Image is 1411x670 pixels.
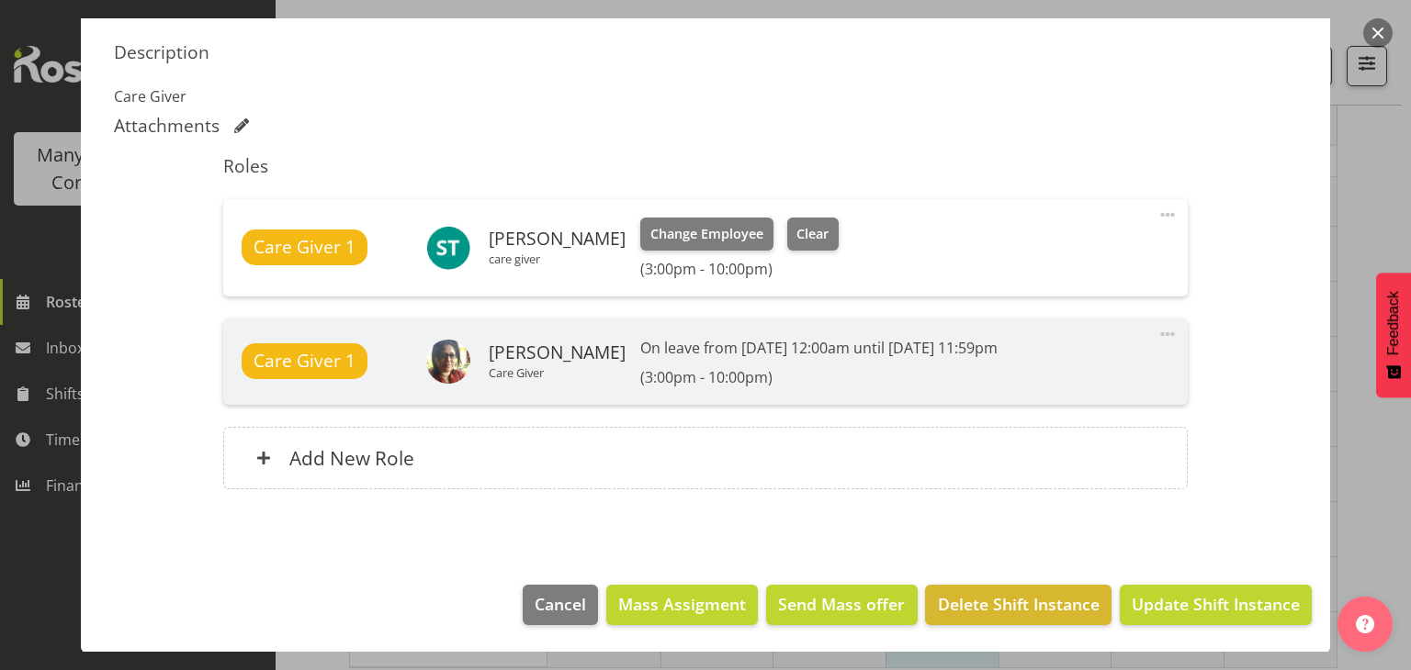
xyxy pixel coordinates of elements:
[114,41,1297,63] h5: Description
[618,592,746,616] span: Mass Assigment
[535,592,586,616] span: Cancel
[254,234,356,261] span: Care Giver 1
[1356,615,1374,633] img: help-xxl-2.png
[1376,273,1411,397] button: Feedback - Show survey
[606,585,758,625] button: Mass Assigment
[489,342,626,363] h6: [PERSON_NAME]
[1120,585,1312,625] button: Update Shift Instance
[523,585,598,625] button: Cancel
[254,348,356,374] span: Care Giver 1
[766,585,917,625] button: Send Mass offer
[640,218,773,251] button: Change Employee
[640,260,839,278] h6: (3:00pm - 10:00pm)
[938,592,1100,616] span: Delete Shift Instance
[426,340,470,384] img: thomas-lani973f05299e341621cb024643ca29d998.png
[650,224,763,244] span: Change Employee
[925,585,1111,625] button: Delete Shift Instance
[1385,291,1402,355] span: Feedback
[489,251,626,266] p: care giver
[778,592,905,616] span: Send Mass offer
[489,229,626,249] h6: [PERSON_NAME]
[1132,592,1300,616] span: Update Shift Instance
[426,226,470,270] img: shannon-tocker10948.jpg
[787,218,840,251] button: Clear
[223,155,1187,177] h5: Roles
[796,224,829,244] span: Clear
[289,446,414,470] h6: Add New Role
[640,337,998,359] p: On leave from [DATE] 12:00am until [DATE] 11:59pm
[489,365,626,380] p: Care Giver
[114,115,220,137] h5: Attachments
[640,368,998,386] h6: (3:00pm - 10:00pm)
[114,85,1297,107] p: Care Giver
